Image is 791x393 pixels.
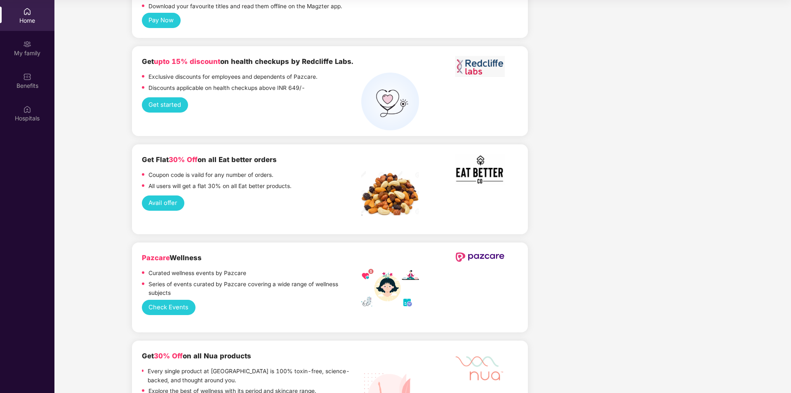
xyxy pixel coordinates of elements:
[361,73,419,130] img: health%20check%20(1).png
[148,2,342,11] p: Download your favourite titles and read them offline on the Magzter app.
[148,84,305,93] p: Discounts applicable on health checkups above INR 649/-
[142,300,195,315] button: Check Events
[142,155,277,164] b: Get Flat on all Eat better orders
[142,97,188,113] button: Get started
[23,40,31,48] img: svg+xml;base64,PHN2ZyB3aWR0aD0iMjAiIGhlaWdodD0iMjAiIHZpZXdCb3g9IjAgMCAyMCAyMCIgZmlsbD0ibm9uZSIgeG...
[142,57,353,66] b: Get on health checkups by Redcliffe Labs.
[23,105,31,113] img: svg+xml;base64,PHN2ZyBpZD0iSG9zcGl0YWxzIiB4bWxucz0iaHR0cDovL3d3dy53My5vcmcvMjAwMC9zdmciIHdpZHRoPS...
[455,252,505,262] img: newPazcareLogo.svg
[154,57,220,66] span: upto 15% discount
[142,352,251,360] b: Get on all Nua products
[455,56,505,77] img: Screenshot%202023-06-01%20at%2011.51.45%20AM.png
[455,154,505,185] img: Screenshot%202022-11-17%20at%202.10.19%20PM.png
[23,73,31,81] img: svg+xml;base64,PHN2ZyBpZD0iQmVuZWZpdHMiIHhtbG5zPSJodHRwOi8vd3d3LnczLm9yZy8yMDAwL3N2ZyIgd2lkdGg9Ij...
[148,280,361,298] p: Series of events curated by Pazcare covering a wide range of wellness subjects
[361,171,419,215] img: Screenshot%202022-11-18%20at%2012.32.13%20PM.png
[154,352,183,360] span: 30% Off
[148,367,361,385] p: Every single product at [GEOGRAPHIC_DATA] is 100% toxin-free, science-backed, and thought around ...
[361,269,419,308] img: wellness_mobile.png
[23,7,31,16] img: svg+xml;base64,PHN2ZyBpZD0iSG9tZSIgeG1sbnM9Imh0dHA6Ly93d3cudzMub3JnLzIwMDAvc3ZnIiB3aWR0aD0iMjAiIG...
[142,254,202,262] b: Wellness
[142,254,169,262] span: Pazcare
[455,351,505,383] img: Mask%20Group%20527.png
[148,171,273,180] p: Coupon code is vaild for any number of orders.
[169,155,198,164] span: 30% Off
[148,73,318,82] p: Exclusive discounts for employees and dependents of Pazcare.
[142,13,181,28] button: Pay Now
[142,195,184,211] button: Avail offer
[148,182,292,191] p: All users will get a flat 30% on all Eat better products.
[148,269,246,278] p: Curated wellness events by Pazcare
